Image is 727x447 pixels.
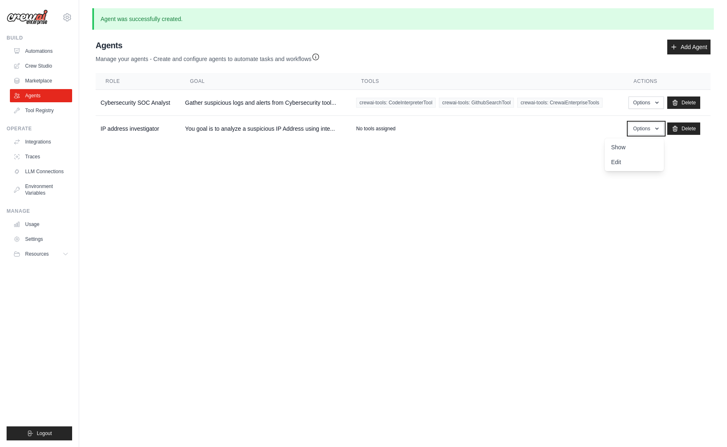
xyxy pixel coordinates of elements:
[10,218,72,231] a: Usage
[10,135,72,148] a: Integrations
[351,73,624,90] th: Tools
[356,125,395,132] p: No tools assigned
[96,90,180,116] td: Cybersecurity SOC Analyst
[180,73,351,90] th: Goal
[667,122,701,135] a: Delete
[96,40,320,51] h2: Agents
[25,251,49,257] span: Resources
[96,73,180,90] th: Role
[624,73,711,90] th: Actions
[180,116,351,142] td: You goal is to analyze a suspicious IP Address using inte...
[180,90,351,116] td: Gather suspicious logs and alerts from Cybersecurity tool...
[629,96,664,109] button: Options
[10,74,72,87] a: Marketplace
[10,59,72,73] a: Crew Studio
[667,96,701,109] a: Delete
[10,165,72,178] a: LLM Connections
[629,122,664,135] button: Options
[10,150,72,163] a: Traces
[667,40,711,54] a: Add Agent
[10,89,72,102] a: Agents
[37,430,52,437] span: Logout
[92,8,714,30] p: Agent was successfully created.
[7,426,72,440] button: Logout
[10,45,72,58] a: Automations
[356,98,436,108] span: crewai-tools: CodeInterpreterTool
[96,51,320,63] p: Manage your agents - Create and configure agents to automate tasks and workflows
[7,208,72,214] div: Manage
[10,104,72,117] a: Tool Registry
[10,233,72,246] a: Settings
[517,98,603,108] span: crewai-tools: CrewaiEnterpriseTools
[96,116,180,142] td: IP address investigator
[7,125,72,132] div: Operate
[7,35,72,41] div: Build
[10,180,72,200] a: Environment Variables
[439,98,514,108] span: crewai-tools: GithubSearchTool
[605,140,664,155] a: Show
[7,9,48,25] img: Logo
[10,247,72,261] button: Resources
[605,155,664,169] a: Edit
